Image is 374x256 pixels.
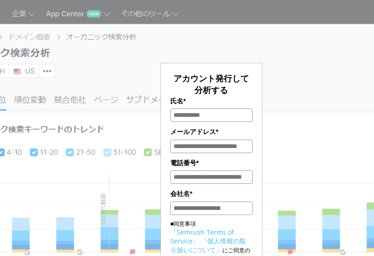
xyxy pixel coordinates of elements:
a: 「Semrush Terms of Service」 [170,228,234,245]
label: 電話番号* [170,158,253,168]
span: アカウント発行して分析する [174,73,249,95]
label: メールアドレス* [170,127,253,137]
a: 「個人情報の取り扱いについて」 [170,236,246,254]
